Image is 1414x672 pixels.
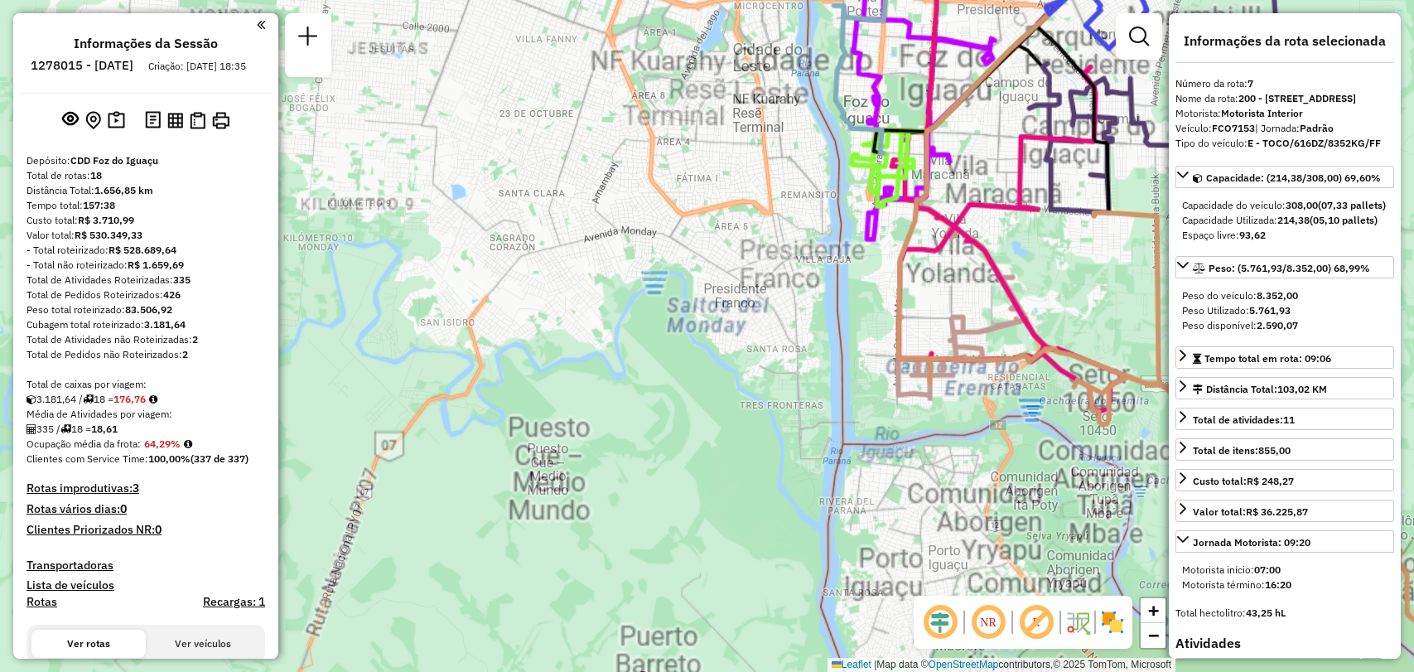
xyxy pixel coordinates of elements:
strong: 11 [1283,413,1295,426]
i: Total de Atividades [27,424,36,434]
button: Exibir sessão original [59,107,82,133]
strong: Motorista Interior [1221,107,1303,119]
span: Clientes com Service Time: [27,452,148,465]
strong: (05,10 pallets) [1310,214,1378,226]
span: | [874,659,876,670]
div: Capacidade do veículo: [1182,198,1387,213]
a: Peso: (5.761,93/8.352,00) 68,99% [1175,256,1394,278]
span: Capacidade: (214,38/308,00) 69,60% [1206,172,1381,184]
div: - Total não roteirizado: [27,258,265,273]
strong: 93,62 [1239,229,1266,241]
strong: 64,29% [144,438,181,450]
a: Exibir filtros [1122,20,1156,53]
div: Peso Utilizado: [1182,303,1387,318]
strong: 18,61 [91,423,118,435]
strong: 5.761,93 [1249,304,1291,317]
h4: Recargas: 1 [203,595,265,609]
a: Rotas [27,595,57,609]
strong: 3 [133,481,139,496]
div: Peso total roteirizado: [27,302,265,317]
h4: Rotas improdutivas: [27,481,265,496]
div: Média de Atividades por viagem: [27,407,265,422]
div: Espaço livre: [1182,228,1387,243]
a: Jornada Motorista: 09:20 [1175,530,1394,553]
div: Distância Total: [1193,382,1327,397]
a: Capacidade: (214,38/308,00) 69,60% [1175,166,1394,188]
strong: 2 [192,333,198,346]
strong: CDD Foz do Iguaçu [70,154,158,167]
a: Zoom in [1141,598,1165,623]
i: Total de rotas [60,424,71,434]
h4: Lista de veículos [27,578,265,592]
div: Total de Atividades Roteirizadas: [27,273,265,288]
strong: 3.181,64 [144,318,186,331]
div: Número da rota: [1175,76,1394,91]
div: Tempo total: [27,198,265,213]
div: Total de Atividades não Roteirizadas: [27,332,265,347]
strong: 2 [182,348,188,360]
div: Motorista término: [1182,578,1387,592]
strong: 157:38 [83,199,115,211]
span: Tempo total em rota: 09:06 [1204,352,1331,365]
i: Meta Caixas/viagem: 195,05 Diferença: -18,29 [149,394,157,404]
div: Motorista início: [1182,563,1387,578]
strong: R$ 528.689,64 [109,244,176,256]
div: Jornada Motorista: 09:20 [1175,556,1394,599]
strong: 426 [163,288,181,301]
strong: 335 [173,273,191,286]
div: Criação: [DATE] 18:35 [142,59,253,74]
h4: Atividades [1175,636,1394,651]
span: − [1148,625,1159,645]
div: Map data © contributors,© 2025 TomTom, Microsoft [828,658,1175,672]
div: Veículo: [1175,121,1394,136]
a: Zoom out [1141,623,1165,648]
div: Depósito: [27,153,265,168]
div: Motorista: [1175,106,1394,121]
img: Exibir/Ocultar setores [1099,609,1126,636]
div: - Total roteirizado: [27,243,265,258]
h4: Rotas vários dias: [27,502,265,516]
strong: 1.656,85 km [94,184,153,196]
em: Média calculada utilizando a maior ocupação (%Peso ou %Cubagem) de cada rota da sessão. Rotas cro... [184,439,192,449]
img: Fluxo de ruas [1064,609,1091,636]
div: Peso disponível: [1182,318,1387,333]
button: Visualizar Romaneio [186,109,209,133]
strong: R$ 1.659,69 [128,259,184,271]
div: Total de Pedidos não Roteirizados: [27,347,265,362]
span: Exibir rótulo [1016,602,1056,642]
strong: 43,25 hL [1246,607,1286,619]
button: Ver rotas [31,630,146,658]
div: Total de rotas: [27,168,265,183]
strong: 200 - [STREET_ADDRESS] [1238,92,1356,104]
div: Capacidade: (214,38/308,00) 69,60% [1175,191,1394,249]
strong: Padrão [1300,122,1334,134]
a: OpenStreetMap [929,659,999,670]
span: 103,02 KM [1277,383,1327,395]
span: Total de atividades: [1193,413,1295,426]
button: Ver veículos [146,630,260,658]
a: Total de atividades:11 [1175,408,1394,430]
strong: R$ 248,27 [1247,475,1294,487]
div: Tipo do veículo: [1175,136,1394,151]
strong: 8.352,00 [1257,289,1298,302]
a: Total de itens:855,00 [1175,438,1394,461]
span: Ocultar deslocamento [920,602,960,642]
a: Nova sessão e pesquisa [292,20,325,57]
strong: R$ 3.710,99 [78,214,134,226]
strong: 16:20 [1265,578,1291,591]
a: Tempo total em rota: 09:06 [1175,346,1394,369]
button: Centralizar mapa no depósito ou ponto de apoio [82,108,104,133]
div: Total de Pedidos Roteirizados: [27,288,265,302]
strong: 7 [1248,77,1253,89]
div: Jornada Motorista: 09:20 [1193,535,1310,550]
span: Peso do veículo: [1182,289,1298,302]
strong: R$ 530.349,33 [75,229,142,241]
a: Valor total:R$ 36.225,87 [1175,500,1394,522]
div: 335 / 18 = [27,422,265,437]
span: Ocultar NR [968,602,1008,642]
div: Peso: (5.761,93/8.352,00) 68,99% [1175,282,1394,340]
strong: 2.590,07 [1257,319,1298,331]
strong: 100,00% [148,452,191,465]
h4: Informações da Sessão [74,36,218,51]
div: Capacidade Utilizada: [1182,213,1387,228]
